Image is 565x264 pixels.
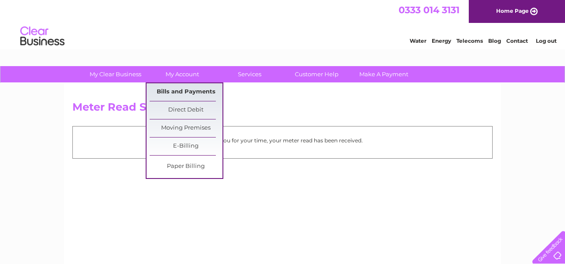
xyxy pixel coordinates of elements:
a: Direct Debit [150,101,222,119]
a: Contact [506,37,528,44]
a: My Clear Business [79,66,152,82]
h2: Meter Read Submitted [72,101,493,118]
a: Blog [488,37,501,44]
a: Services [213,66,286,82]
a: Make A Payment [347,66,420,82]
img: logo.png [20,23,65,50]
p: Thank you for your time, your meter read has been received. [77,136,488,145]
a: Energy [432,37,451,44]
a: Customer Help [280,66,353,82]
div: Clear Business is a trading name of Verastar Limited (registered in [GEOGRAPHIC_DATA] No. 3667643... [75,5,492,43]
a: E-Billing [150,138,222,155]
a: My Account [146,66,219,82]
a: Bills and Payments [150,83,222,101]
a: Moving Premises [150,119,222,137]
a: Log out [536,37,557,44]
a: 0333 014 3131 [399,4,460,15]
a: Telecoms [456,37,483,44]
a: Paper Billing [150,158,222,175]
a: Water [410,37,426,44]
